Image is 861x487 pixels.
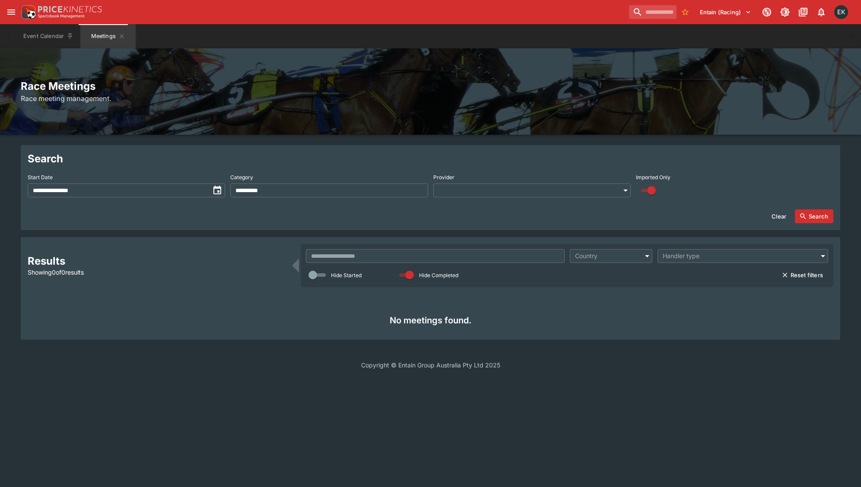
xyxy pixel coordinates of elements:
[28,152,833,165] h2: Search
[766,209,791,223] button: Clear
[18,24,79,48] button: Event Calendar
[813,4,829,20] button: Notifications
[695,5,756,19] button: Select Tenant
[832,3,851,22] button: Emily Kim
[28,268,287,277] p: Showing 0 of 0 results
[28,254,287,268] h2: Results
[3,4,19,20] button: open drawer
[636,174,670,181] p: Imported Only
[210,183,225,198] button: toggle date time picker
[795,209,833,223] button: Search
[575,252,639,260] div: Country
[35,315,826,326] h4: No meetings found.
[331,272,362,279] p: Hide Started
[777,268,828,282] button: Reset filters
[19,3,36,21] img: PriceKinetics Logo
[777,4,793,20] button: Toggle light/dark mode
[80,24,136,48] button: Meetings
[663,252,814,260] div: Handler type
[834,5,848,19] div: Emily Kim
[28,174,53,181] p: Start Date
[38,14,85,18] img: Sportsbook Management
[38,6,102,13] img: PriceKinetics
[629,5,677,19] input: search
[21,79,840,93] h2: Race Meetings
[759,4,775,20] button: Connected to PK
[230,174,253,181] p: Category
[433,174,454,181] p: Provider
[795,4,811,20] button: Documentation
[21,93,840,104] h6: Race meeting management.
[678,5,692,19] button: No Bookmarks
[419,272,458,279] p: Hide Completed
